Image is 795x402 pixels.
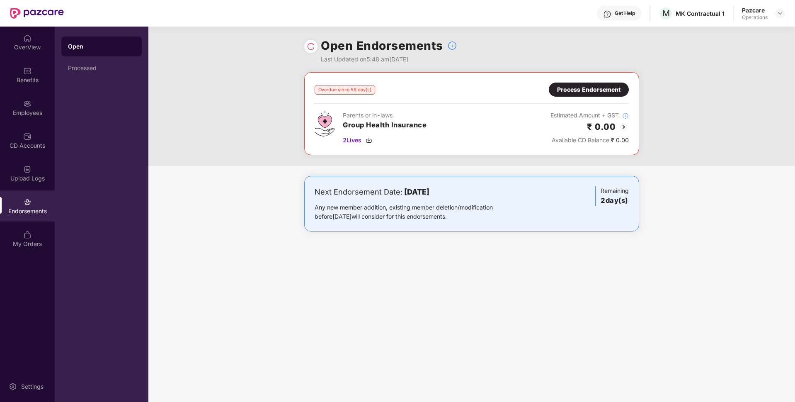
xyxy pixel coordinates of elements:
[23,132,32,141] img: svg+xml;base64,PHN2ZyBpZD0iQ0RfQWNjb3VudHMiIGRhdGEtbmFtZT0iQ0QgQWNjb3VudHMiIHhtbG5zPSJodHRwOi8vd3...
[552,136,609,144] span: Available CD Balance
[19,383,46,391] div: Settings
[315,186,519,198] div: Next Endorsement Date:
[315,111,334,136] img: svg+xml;base64,PHN2ZyB4bWxucz0iaHR0cDovL3d3dy53My5vcmcvMjAwMC9zdmciIHdpZHRoPSI0Ny43MTQiIGhlaWdodD...
[315,203,519,221] div: Any new member addition, existing member deletion/modification before [DATE] will consider for th...
[622,112,629,119] img: svg+xml;base64,PHN2ZyBpZD0iSW5mb18tXzMyeDMyIiBkYXRhLW5hbWU9IkluZm8gLSAzMngzMiIgeG1sbnM9Imh0dHA6Ly...
[321,55,457,64] div: Last Updated on 5:48 am[DATE]
[557,85,620,94] div: Process Endorsement
[23,100,32,108] img: svg+xml;base64,PHN2ZyBpZD0iRW1wbG95ZWVzIiB4bWxucz0iaHR0cDovL3d3dy53My5vcmcvMjAwMC9zdmciIHdpZHRoPS...
[343,120,427,131] h3: Group Health Insurance
[447,41,457,51] img: svg+xml;base64,PHN2ZyBpZD0iSW5mb18tXzMyeDMyIiBkYXRhLW5hbWU9IkluZm8gLSAzMngzMiIgeG1sbnM9Imh0dHA6Ly...
[619,122,629,132] img: svg+xml;base64,PHN2ZyBpZD0iQmFjay0yMHgyMCIgeG1sbnM9Imh0dHA6Ly93d3cudzMub3JnLzIwMDAvc3ZnIiB3aWR0aD...
[404,188,429,196] b: [DATE]
[23,34,32,42] img: svg+xml;base64,PHN2ZyBpZD0iSG9tZSIgeG1sbnM9Imh0dHA6Ly93d3cudzMub3JnLzIwMDAvc3ZnIiB3aWR0aD0iMjAiIG...
[307,42,315,51] img: svg+xml;base64,PHN2ZyBpZD0iUmVsb2FkLTMyeDMyIiB4bWxucz0iaHR0cDovL3d3dy53My5vcmcvMjAwMC9zdmciIHdpZH...
[615,10,635,17] div: Get Help
[366,137,372,144] img: svg+xml;base64,PHN2ZyBpZD0iRG93bmxvYWQtMzJ4MzIiIHhtbG5zPSJodHRwOi8vd3d3LnczLm9yZy8yMDAwL3N2ZyIgd2...
[742,14,768,21] div: Operations
[603,10,611,18] img: svg+xml;base64,PHN2ZyBpZD0iSGVscC0zMngzMiIgeG1sbnM9Imh0dHA6Ly93d3cudzMub3JnLzIwMDAvc3ZnIiB3aWR0aD...
[10,8,64,19] img: New Pazcare Logo
[742,6,768,14] div: Pazcare
[343,136,361,145] span: 2 Lives
[601,195,629,206] h3: 2 day(s)
[23,198,32,206] img: svg+xml;base64,PHN2ZyBpZD0iRW5kb3JzZW1lbnRzIiB4bWxucz0iaHR0cDovL3d3dy53My5vcmcvMjAwMC9zdmciIHdpZH...
[595,186,629,206] div: Remaining
[343,111,427,120] div: Parents or in-laws
[23,67,32,75] img: svg+xml;base64,PHN2ZyBpZD0iQmVuZWZpdHMiIHhtbG5zPSJodHRwOi8vd3d3LnczLm9yZy8yMDAwL3N2ZyIgd2lkdGg9Ij...
[9,383,17,391] img: svg+xml;base64,PHN2ZyBpZD0iU2V0dGluZy0yMHgyMCIgeG1sbnM9Imh0dHA6Ly93d3cudzMub3JnLzIwMDAvc3ZnIiB3aW...
[321,37,443,55] h1: Open Endorsements
[23,231,32,239] img: svg+xml;base64,PHN2ZyBpZD0iTXlfT3JkZXJzIiBkYXRhLW5hbWU9Ik15IE9yZGVycyIgeG1sbnM9Imh0dHA6Ly93d3cudz...
[550,136,629,145] div: ₹ 0.00
[68,65,135,71] div: Processed
[587,120,616,134] h2: ₹ 0.00
[662,8,670,18] span: M
[68,42,135,51] div: Open
[550,111,629,120] div: Estimated Amount + GST
[676,10,725,17] div: MK Contractual 1
[777,10,783,17] img: svg+xml;base64,PHN2ZyBpZD0iRHJvcGRvd24tMzJ4MzIiIHhtbG5zPSJodHRwOi8vd3d3LnczLm9yZy8yMDAwL3N2ZyIgd2...
[315,85,375,95] div: Overdue since 59 day(s)
[23,165,32,173] img: svg+xml;base64,PHN2ZyBpZD0iVXBsb2FkX0xvZ3MiIGRhdGEtbmFtZT0iVXBsb2FkIExvZ3MiIHhtbG5zPSJodHRwOi8vd3...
